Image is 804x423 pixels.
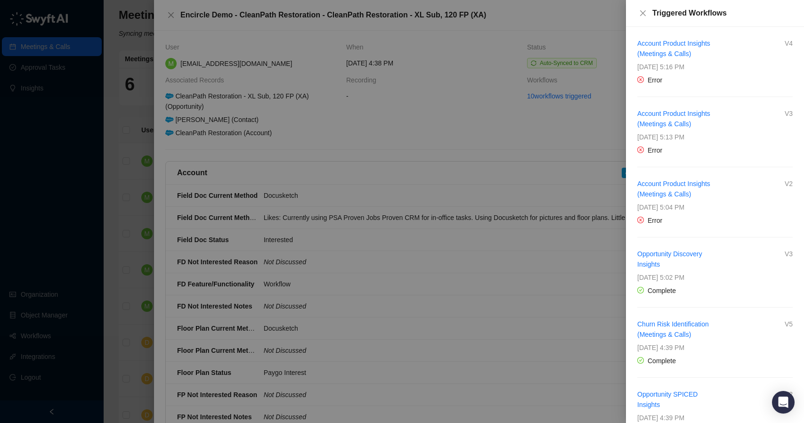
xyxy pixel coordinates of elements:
[637,63,684,71] span: [DATE] 5:16 PM
[637,414,684,422] span: [DATE] 4:39 PM
[637,133,684,141] span: [DATE] 5:13 PM
[648,146,662,154] span: Error
[637,250,702,268] a: Opportunity Discovery Insights
[637,146,644,153] span: close-circle
[785,108,793,119] span: V3
[637,320,709,338] a: Churn Risk Identification (Meetings & Calls)
[637,203,684,211] span: [DATE] 5:04 PM
[785,38,793,49] span: V4
[637,40,710,57] a: Account Product Insights (Meetings & Calls)
[637,287,644,293] span: check-circle
[637,217,644,223] span: close-circle
[785,319,793,329] span: V5
[652,8,793,19] div: Triggered Workflows
[648,287,676,294] span: Complete
[637,180,710,198] a: Account Product Insights (Meetings & Calls)
[648,217,662,224] span: Error
[637,344,684,351] span: [DATE] 4:39 PM
[637,390,698,408] a: Opportunity SPICED Insights
[637,76,644,83] span: close-circle
[637,8,649,19] button: Close
[637,357,644,364] span: check-circle
[785,249,793,259] span: V3
[648,357,676,365] span: Complete
[785,389,793,399] span: V2
[648,76,662,84] span: Error
[639,9,647,17] span: close
[637,274,684,281] span: [DATE] 5:02 PM
[772,391,795,414] div: Open Intercom Messenger
[785,179,793,189] span: V2
[637,110,710,128] a: Account Product Insights (Meetings & Calls)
